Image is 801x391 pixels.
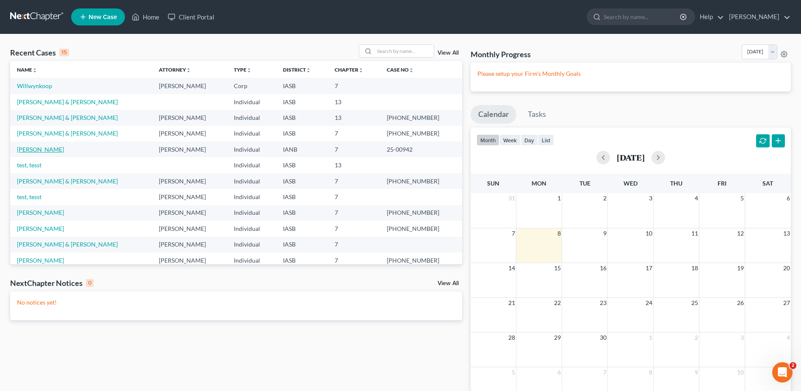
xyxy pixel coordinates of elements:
span: 9 [602,228,607,238]
td: IASB [276,252,327,268]
td: [PERSON_NAME] [152,189,227,205]
span: 6 [557,367,562,377]
td: [PHONE_NUMBER] [380,173,462,189]
span: 21 [507,298,516,308]
a: Chapterunfold_more [335,67,363,73]
td: [PERSON_NAME] [152,237,227,252]
td: 13 [328,94,380,110]
span: 20 [782,263,791,273]
div: 15 [59,49,69,56]
td: [PERSON_NAME] [152,221,227,236]
span: 27 [782,298,791,308]
span: 4 [694,193,699,203]
span: 3 [740,333,745,343]
span: 29 [553,333,562,343]
a: [PERSON_NAME] & [PERSON_NAME] [17,98,118,105]
span: Thu [670,180,682,187]
span: 6 [786,193,791,203]
td: Individual [227,189,276,205]
span: 10 [736,367,745,377]
i: unfold_more [409,68,414,73]
td: [PERSON_NAME] [152,78,227,94]
span: 15 [553,263,562,273]
div: Recent Cases [10,47,69,58]
td: Individual [227,221,276,236]
td: Individual [227,141,276,157]
td: IASB [276,126,327,141]
span: Wed [624,180,637,187]
button: month [477,134,499,146]
i: unfold_more [358,68,363,73]
span: 14 [507,263,516,273]
a: test, tesst [17,161,42,169]
a: [PERSON_NAME] & [PERSON_NAME] [17,130,118,137]
iframe: Intercom live chat [772,362,793,383]
a: Case Nounfold_more [387,67,414,73]
span: 7 [511,228,516,238]
td: IASB [276,78,327,94]
i: unfold_more [186,68,191,73]
td: [PERSON_NAME] [152,205,227,221]
td: Corp [227,78,276,94]
span: Mon [532,180,546,187]
td: 7 [328,189,380,205]
span: 18 [690,263,699,273]
td: IASB [276,237,327,252]
td: IASB [276,157,327,173]
td: [PERSON_NAME] [152,252,227,268]
a: [PERSON_NAME] & [PERSON_NAME] [17,114,118,121]
td: [PERSON_NAME] [152,173,227,189]
span: 10 [645,228,653,238]
td: 25-00942 [380,141,462,157]
td: [PHONE_NUMBER] [380,252,462,268]
a: Willwynkoop [17,82,52,89]
i: unfold_more [32,68,37,73]
span: 19 [736,263,745,273]
span: 5 [511,367,516,377]
h3: Monthly Progress [471,49,531,59]
div: 0 [86,279,94,287]
button: list [538,134,554,146]
td: IASB [276,110,327,125]
button: day [521,134,538,146]
a: View All [438,280,459,286]
input: Search by name... [374,45,434,57]
td: IASB [276,221,327,236]
a: Tasks [520,105,554,124]
td: [PERSON_NAME] [152,141,227,157]
td: Individual [227,157,276,173]
span: 5 [740,193,745,203]
span: 16 [599,263,607,273]
span: 3 [648,193,653,203]
td: 7 [328,237,380,252]
a: [PERSON_NAME] & [PERSON_NAME] [17,241,118,248]
td: IASB [276,94,327,110]
input: Search by name... [604,9,681,25]
span: 7 [602,367,607,377]
div: NextChapter Notices [10,278,94,288]
a: test, tesst [17,193,42,200]
span: 17 [645,263,653,273]
td: Individual [227,94,276,110]
td: IASB [276,205,327,221]
a: [PERSON_NAME] [17,225,64,232]
td: [PERSON_NAME] [152,110,227,125]
span: 11 [690,228,699,238]
span: 1 [648,333,653,343]
span: 4 [786,333,791,343]
h2: [DATE] [617,153,645,162]
a: Calendar [471,105,516,124]
a: [PERSON_NAME] [725,9,790,25]
td: [PHONE_NUMBER] [380,110,462,125]
td: 7 [328,78,380,94]
td: [PHONE_NUMBER] [380,205,462,221]
span: 12 [736,228,745,238]
p: Please setup your Firm's Monthly Goals [477,69,784,78]
a: [PERSON_NAME] & [PERSON_NAME] [17,177,118,185]
p: No notices yet! [17,298,455,307]
td: 7 [328,173,380,189]
span: New Case [89,14,117,20]
span: 2 [602,193,607,203]
a: Client Portal [164,9,219,25]
td: Individual [227,110,276,125]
